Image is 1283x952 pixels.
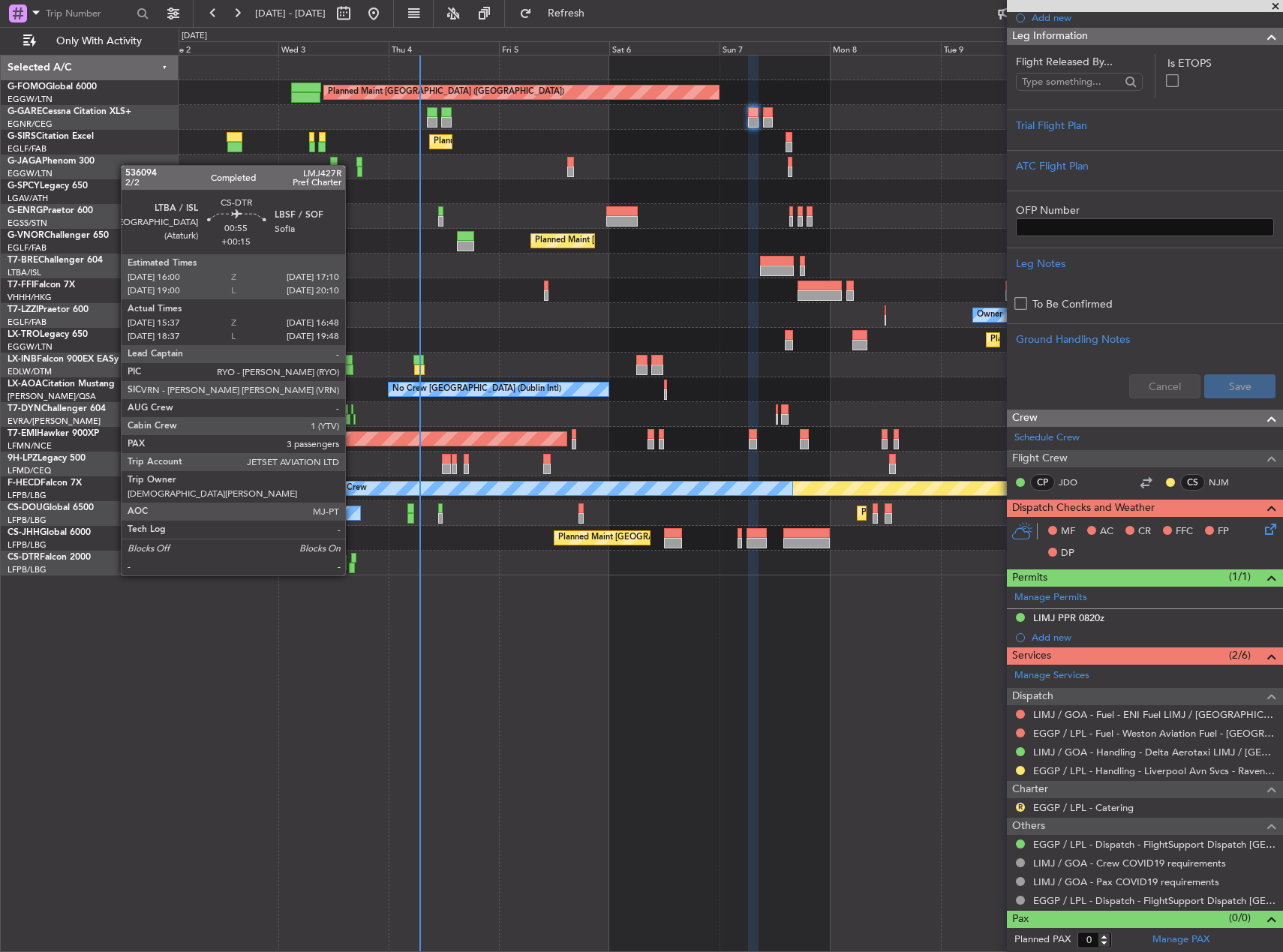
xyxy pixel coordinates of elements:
span: CS-JHH [8,528,40,537]
span: G-SIRS [8,132,36,141]
span: Refresh [535,8,598,19]
a: G-VNORChallenger 650 [8,231,109,240]
div: CP [1030,474,1055,491]
span: (1/1) [1229,569,1251,584]
div: Tue 2 [168,41,278,55]
a: F-HECDFalcon 7X [8,479,82,488]
div: Tue 9 [941,41,1051,55]
div: Planned Maint [GEOGRAPHIC_DATA] ([GEOGRAPHIC_DATA]) [535,230,771,252]
div: Leg Notes [1016,256,1274,272]
a: Manage Services [1014,668,1089,683]
input: Type something... [1022,71,1120,93]
div: Ground Handling Notes [1016,332,1274,347]
div: LIMJ PPR 0820z [1033,611,1104,624]
a: LFPB/LBG [8,490,47,501]
div: Planned Maint [GEOGRAPHIC_DATA] ([GEOGRAPHIC_DATA]) [248,477,484,500]
a: EGGP / LPL - Dispatch - FlightSupport Dispatch [GEOGRAPHIC_DATA] [1033,894,1275,907]
a: CS-DTRFalcon 2000 [8,553,91,562]
span: Dispatch Checks and Weather [1012,500,1155,517]
span: Others [1012,818,1045,835]
span: CS-DTR [8,553,40,562]
a: EGGW/LTN [8,341,53,353]
span: DP [1061,546,1074,561]
a: VHHH/HKG [8,292,52,303]
span: G-VNOR [8,231,44,240]
div: Trial Flight Plan [1016,118,1274,134]
div: Planned Maint [GEOGRAPHIC_DATA] ([GEOGRAPHIC_DATA]) [861,502,1098,524]
div: Planned Maint [GEOGRAPHIC_DATA] ([GEOGRAPHIC_DATA]) [434,131,670,153]
a: LIMJ / GOA - Crew COVID19 requirements [1033,857,1226,869]
span: T7-LZZI [8,305,38,314]
a: CS-DOUGlobal 6500 [8,503,94,512]
a: LX-INBFalcon 900EX EASy II [8,355,126,364]
span: G-JAGA [8,157,42,166]
a: CS-JHHGlobal 6000 [8,528,91,537]
div: Sat 6 [609,41,720,55]
a: LIMJ / GOA - Pax COVID19 requirements [1033,875,1219,888]
a: Manage PAX [1152,932,1209,947]
a: LFMD/CEQ [8,465,51,476]
span: LX-INB [8,355,37,364]
a: EGNR/CEG [8,119,53,130]
span: Flight Released By... [1016,54,1143,70]
div: [DATE] [182,30,207,43]
a: EDLW/DTM [8,366,52,377]
a: LIMJ / GOA - Fuel - ENI Fuel LIMJ / [GEOGRAPHIC_DATA] [1033,708,1275,721]
a: G-GARECessna Citation XLS+ [8,107,131,116]
span: Crew [1012,410,1038,427]
span: Flight Crew [1012,450,1068,467]
a: EGLF/FAB [8,242,47,254]
a: EGGP / LPL - Handling - Liverpool Avn Svcs - Ravenair EGGP LPL [1033,764,1275,777]
span: G-GARE [8,107,42,116]
a: EGGP / LPL - Dispatch - FlightSupport Dispatch [GEOGRAPHIC_DATA] [1033,838,1275,851]
div: Planned Maint [GEOGRAPHIC_DATA] ([GEOGRAPHIC_DATA]) [558,527,795,549]
span: FFC [1176,524,1193,539]
span: G-ENRG [8,206,43,215]
span: T7-FFI [8,281,34,290]
a: G-ENRGPraetor 600 [8,206,93,215]
span: Services [1012,647,1051,665]
span: CS-DOU [8,503,43,512]
label: To Be Confirmed [1032,296,1113,312]
div: No Crew [332,477,367,500]
label: Planned PAX [1014,932,1071,947]
button: Only With Activity [17,29,163,53]
div: Owner [977,304,1002,326]
div: Sun 7 [720,41,830,55]
div: ATC Flight Plan [1016,158,1274,174]
div: Planned Maint Dusseldorf [990,329,1089,351]
label: Is ETOPS [1167,56,1274,71]
a: LX-TROLegacy 650 [8,330,88,339]
span: Charter [1012,781,1048,798]
a: T7-EMIHawker 900XP [8,429,99,438]
span: FP [1218,524,1229,539]
span: LX-AOA [8,380,42,389]
span: G-FOMO [8,83,46,92]
span: G-SPCY [8,182,40,191]
span: [DATE] - [DATE] [255,7,326,20]
a: T7-FFIFalcon 7X [8,281,75,290]
a: G-JAGAPhenom 300 [8,157,95,166]
span: 9H-LPZ [8,454,38,463]
span: Permits [1012,569,1047,587]
div: Add new [1032,631,1275,644]
span: T7-BRE [8,256,38,265]
span: Leg Information [1012,28,1088,45]
a: 9H-LPZLegacy 500 [8,454,86,463]
a: LFPB/LBG [8,539,47,551]
a: EVRA/[PERSON_NAME] [8,416,101,427]
a: EGGW/LTN [8,94,53,105]
div: Planned Maint [GEOGRAPHIC_DATA] ([GEOGRAPHIC_DATA]) [227,527,463,549]
div: Mon 8 [830,41,940,55]
a: G-SIRSCitation Excel [8,132,94,141]
a: Manage Permits [1014,590,1087,605]
a: T7-LZZIPraetor 600 [8,305,89,314]
a: LIMJ / GOA - Handling - Delta Aerotaxi LIMJ / [GEOGRAPHIC_DATA] [1033,746,1275,758]
span: CR [1138,524,1151,539]
div: Planned Maint [GEOGRAPHIC_DATA] ([GEOGRAPHIC_DATA]) [328,81,564,104]
a: LFMN/NCE [8,440,52,452]
a: LFPB/LBG [8,564,47,575]
a: T7-DYNChallenger 604 [8,404,106,413]
span: T7-DYN [8,404,41,413]
button: R [1016,803,1025,812]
